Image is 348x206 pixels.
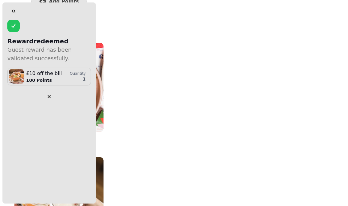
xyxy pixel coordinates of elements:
[7,37,91,46] p: Reward redeemed
[83,76,86,82] p: 1
[26,77,62,83] p: 100 Points
[26,70,62,77] p: £10 off the bill
[70,71,86,76] p: Quantity
[9,69,24,84] img: aHR0cHM6Ly9maWxlcy5zdGFtcGVkZS5haS80ZGVjZmQwNS0yMTc0LTQ5YzYtOGI3ZS1mYTMxYWFiNjU3NTcvbWVkaWEvZDUzM...
[7,46,91,63] p: Guest reward has been validated successfully.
